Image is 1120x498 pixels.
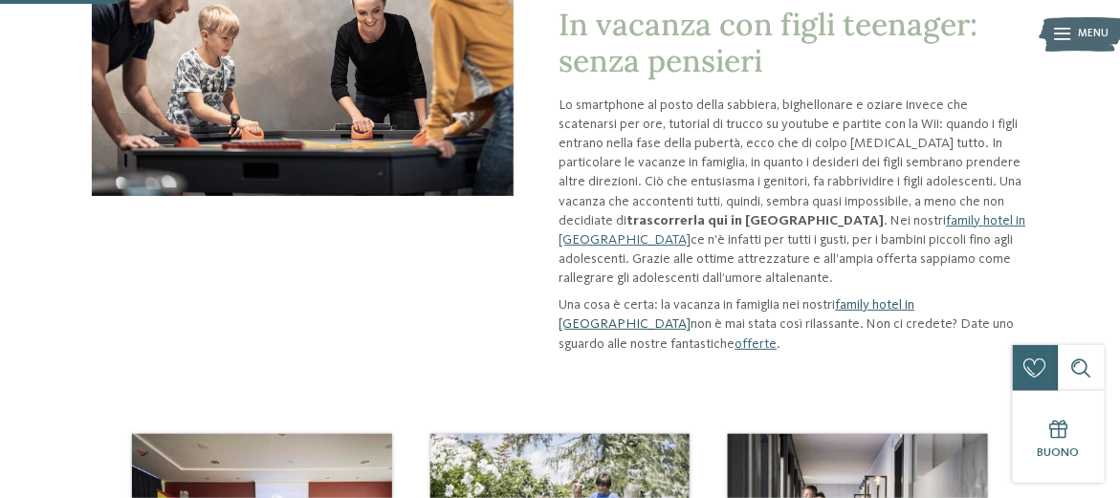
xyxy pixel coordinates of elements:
[627,214,885,227] strong: trascorrerla qui in [GEOGRAPHIC_DATA]
[560,214,1026,247] a: family hotel in [GEOGRAPHIC_DATA]
[560,5,978,80] span: In vacanza con figli teenager: senza pensieri
[1013,391,1105,483] a: Buono
[736,337,778,351] a: offerte
[560,96,1028,289] p: Lo smartphone al posto della sabbiera, bighellonare e oziare invece che scatenarsi per ore, tutor...
[1038,446,1080,459] span: Buono
[560,295,1028,353] p: Una cosa è certa: la vacanza in famiglia nei nostri non è mai stata così rilassante. Non ci crede...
